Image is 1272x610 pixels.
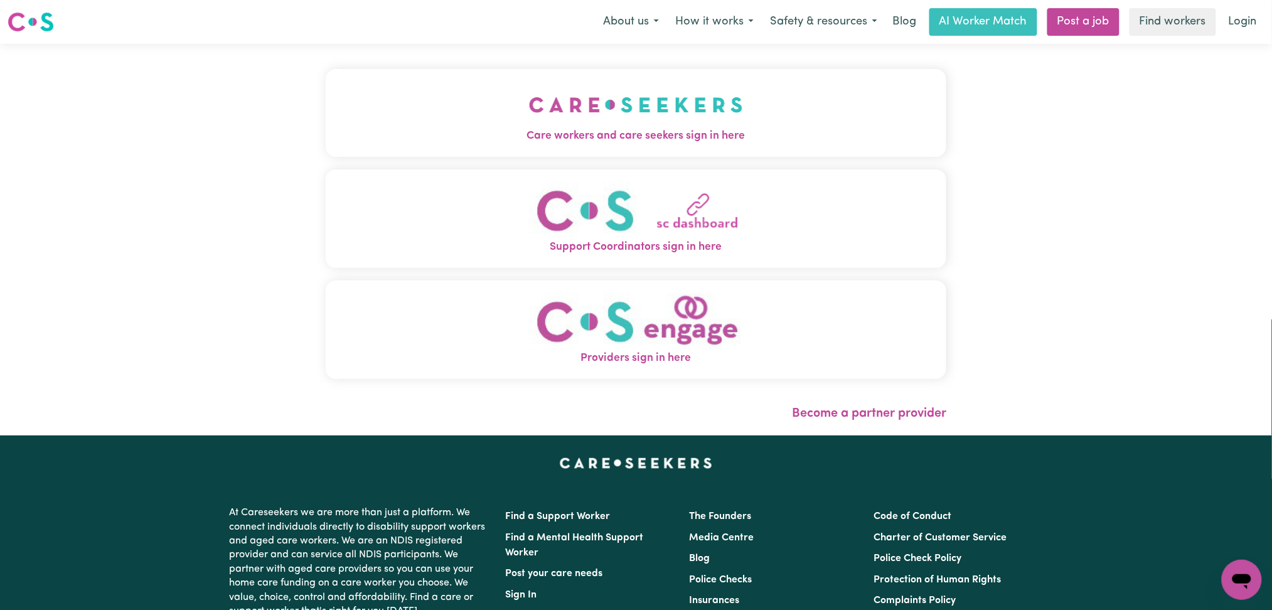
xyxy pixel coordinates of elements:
img: Careseekers logo [8,11,54,33]
span: Care workers and care seekers sign in here [326,128,947,144]
a: Find a Mental Health Support Worker [506,533,644,558]
a: Protection of Human Rights [874,575,1001,585]
a: Charter of Customer Service [874,533,1007,543]
a: Find a Support Worker [506,511,611,522]
a: Sign In [506,590,537,600]
a: Become a partner provider [792,407,946,420]
a: AI Worker Match [929,8,1037,36]
span: Support Coordinators sign in here [326,239,947,255]
a: Complaints Policy [874,596,956,606]
a: Blog [885,8,924,36]
a: Login [1221,8,1264,36]
a: Media Centre [690,533,754,543]
button: How it works [667,9,762,35]
a: Careseekers logo [8,8,54,36]
a: Insurances [690,596,740,606]
a: Police Checks [690,575,752,585]
a: Police Check Policy [874,554,961,564]
button: Providers sign in here [326,281,947,379]
button: Safety & resources [762,9,885,35]
a: Post your care needs [506,569,603,579]
a: Careseekers home page [560,458,712,468]
span: Providers sign in here [326,350,947,367]
a: The Founders [690,511,752,522]
a: Post a job [1047,8,1120,36]
a: Code of Conduct [874,511,951,522]
button: Care workers and care seekers sign in here [326,69,947,157]
button: About us [595,9,667,35]
a: Find workers [1130,8,1216,36]
button: Support Coordinators sign in here [326,169,947,268]
iframe: Button to launch messaging window [1222,560,1262,600]
a: Blog [690,554,710,564]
